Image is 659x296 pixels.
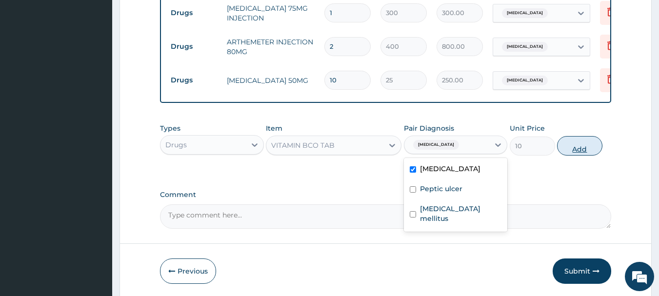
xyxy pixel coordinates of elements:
img: d_794563401_company_1708531726252_794563401 [18,49,40,73]
button: Add [557,136,602,156]
label: Comment [160,191,612,199]
button: Previous [160,258,216,284]
td: Drugs [166,4,222,22]
label: Pair Diagnosis [404,123,454,133]
textarea: Type your message and hit 'Enter' [5,195,186,229]
span: [MEDICAL_DATA] [413,140,459,150]
td: [MEDICAL_DATA] 50MG [222,71,320,90]
span: [MEDICAL_DATA] [502,42,548,52]
label: [MEDICAL_DATA] [420,164,480,174]
button: Submit [553,258,611,284]
span: [MEDICAL_DATA] [502,8,548,18]
label: Unit Price [510,123,545,133]
label: [MEDICAL_DATA] mellitus [420,204,502,223]
label: Types [160,124,180,133]
label: Peptic ulcer [420,184,462,194]
div: Minimize live chat window [160,5,183,28]
span: [MEDICAL_DATA] [502,76,548,85]
div: VITAMIN BCO TAB [271,140,335,150]
label: Item [266,123,282,133]
div: Chat with us now [51,55,164,67]
td: Drugs [166,38,222,56]
td: Drugs [166,71,222,89]
div: Drugs [165,140,187,150]
td: ARTHEMETER INJECTION 80MG [222,32,320,61]
span: We're online! [57,87,135,185]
